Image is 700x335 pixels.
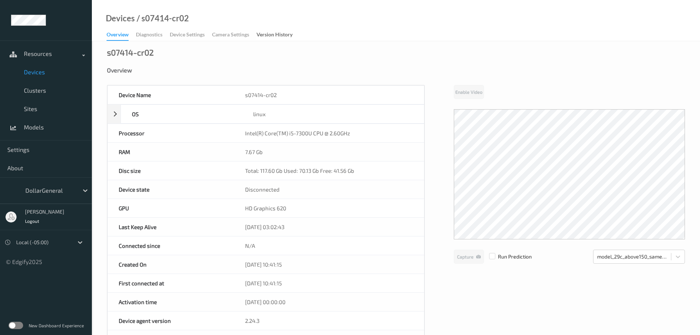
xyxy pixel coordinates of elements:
[135,15,189,22] div: / s07414-cr02
[234,293,424,311] div: [DATE] 00:00:00
[234,124,424,142] div: Intel(R) Core(TM) i5-7300U CPU @ 2.60GHz
[108,199,234,217] div: GPU
[242,105,424,123] div: linux
[108,124,234,142] div: Processor
[234,274,424,292] div: [DATE] 10:41:15
[108,274,234,292] div: First connected at
[234,236,424,255] div: N/A
[108,218,234,236] div: Last Keep Alive
[234,218,424,236] div: [DATE] 03:02:43
[234,311,424,330] div: 2.24.3
[107,31,129,41] div: Overview
[107,104,424,124] div: OSlinux
[256,30,300,40] a: Version History
[454,85,484,99] button: Enable Video
[234,86,424,104] div: s07414-cr02
[108,236,234,255] div: Connected since
[234,161,424,180] div: Total: 117.60 Gb Used: 70.13 Gb Free: 41.56 Gb
[234,143,424,161] div: 7.67 Gb
[107,30,136,41] a: Overview
[108,161,234,180] div: Disc size
[234,255,424,274] div: [DATE] 10:41:15
[454,250,484,264] button: Capture
[108,293,234,311] div: Activation time
[234,180,424,199] div: Disconnected
[107,49,154,56] div: s07414-cr02
[121,105,242,123] div: OS
[107,67,685,74] div: Overview
[108,180,234,199] div: Device state
[108,86,234,104] div: Device Name
[234,199,424,217] div: HD Graphics 620
[108,143,234,161] div: RAM
[256,31,292,40] div: Version History
[484,253,532,260] span: Run Prediction
[108,255,234,274] div: Created On
[106,15,135,22] a: Devices
[108,311,234,330] div: Device agent version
